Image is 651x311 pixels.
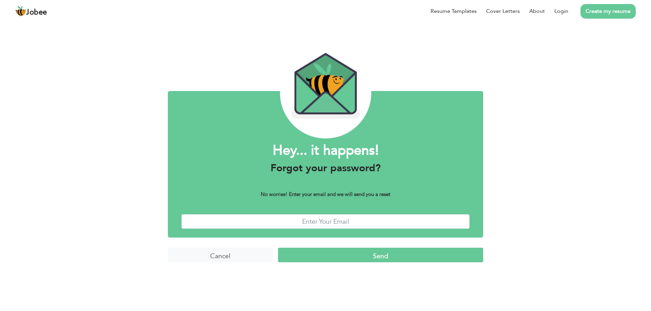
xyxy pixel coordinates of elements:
[168,248,273,262] input: Cancel
[486,7,520,15] a: Cover Letters
[181,162,470,174] h3: Forgot your password?
[15,6,47,17] a: Jobee
[181,142,470,159] h1: Hey... it happens!
[580,4,636,19] a: Create my resume
[280,47,371,138] img: envelope_bee.png
[529,7,545,15] a: About
[26,9,47,16] span: Jobee
[15,6,26,17] img: jobee.io
[181,214,470,229] input: Enter Your Email
[431,7,477,15] a: Resume Templates
[554,7,568,15] a: Login
[278,248,483,262] input: Send
[261,191,390,198] b: No worries! Enter your email and we will send you a reset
